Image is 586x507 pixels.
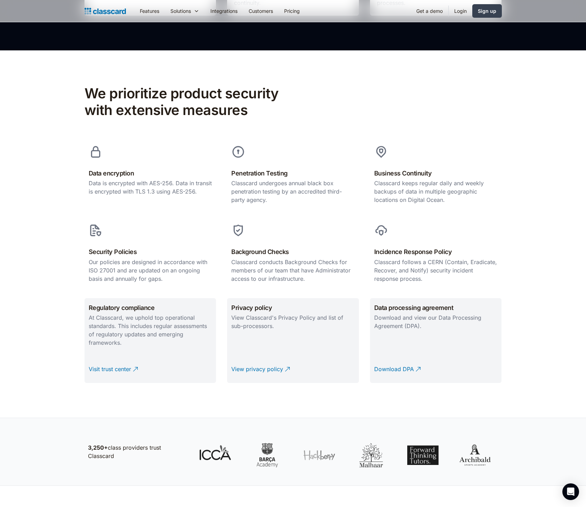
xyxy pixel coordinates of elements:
[231,313,355,330] p: View Classcard's Privacy Policy and list of sub-processors.
[449,3,472,19] a: Login
[89,302,212,313] h2: Regulatory compliance
[89,360,139,379] a: Visit trust center
[374,313,498,330] p: Download and view our Data Processing Agreement (DPA).
[374,179,498,204] p: Classcard keeps regular daily and weekly backups of data in multiple geographic locations on Digi...
[231,302,355,313] h2: Privacy policy
[89,179,212,196] p: Data is encrypted with AES-256. Data in transit is encrypted with TLS 1.3 using AES-256.
[89,168,212,179] h2: Data encryption
[231,258,355,283] p: Classcard conducts Background Checks for members of our team that have Administrator access to ou...
[89,360,131,373] div: Visit trust center
[231,360,283,373] div: View privacy policy
[134,3,165,19] a: Features
[85,85,305,118] h2: We prioritize product security with extensive measures
[478,7,496,15] div: Sign up
[374,258,498,283] p: Classcard follows a CERN (Contain, Eradicate, Recover, and Notify) security incident response pro...
[562,483,579,500] div: Open Intercom Messenger
[231,246,355,257] h2: Background Checks
[89,246,212,257] h2: Security Policies
[89,313,212,347] p: At Classcard, we uphold top operational standards. This includes regular assessments of regulator...
[374,302,498,313] h2: Data processing agreement
[231,179,355,204] p: Classcard undergoes annual black box penetration testing by an accredited third-party agency.
[231,168,355,179] h2: Penetration Testing
[243,3,279,19] a: Customers
[85,6,126,16] a: home
[205,3,243,19] a: Integrations
[472,4,502,18] a: Sign up
[374,360,414,373] div: Download DPA
[170,7,191,15] div: Solutions
[279,3,305,19] a: Pricing
[374,246,498,257] h2: Incidence Response Policy
[88,444,108,451] strong: 3,250+
[411,3,448,19] a: Get a demo
[88,443,185,460] p: class providers trust Classcard
[374,168,498,179] h2: Business Continuity
[89,258,212,283] p: Our policies are designed in accordance with ISO 27001 and are updated on an ongoing basis and an...
[231,360,291,379] a: View privacy policy
[165,3,205,19] div: Solutions
[374,360,422,379] a: Download DPA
